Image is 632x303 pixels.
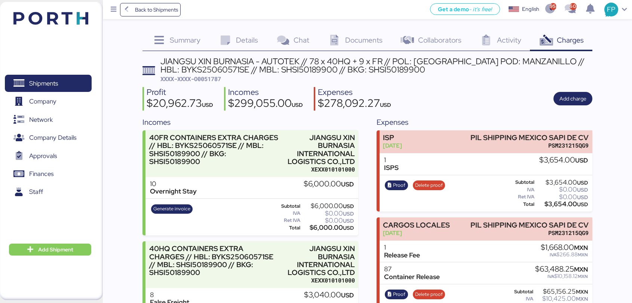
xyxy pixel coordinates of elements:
div: $1,668.00 [541,244,588,252]
div: [DATE] [383,142,402,149]
div: PSM231215QG9 [470,142,589,149]
button: Proof [385,180,408,190]
div: ISP [383,134,402,142]
button: Add charge [553,92,592,105]
div: Release Fee [384,251,420,259]
span: USD [343,203,354,210]
span: IVA [550,252,556,258]
div: Total [507,202,535,207]
div: PSM231215QG9 [470,229,589,237]
div: Incomes [142,117,358,128]
div: $0.00 [302,211,354,216]
span: USD [577,201,588,208]
span: IVA [547,273,554,279]
div: $3,654.00 [536,201,588,207]
span: Details [236,35,258,45]
span: USD [341,291,354,299]
span: Proof [393,181,405,189]
div: $6,000.00 [302,225,354,231]
div: Subtotal [507,180,535,185]
div: $299,055.00 [228,98,303,111]
div: IVA [507,187,535,192]
span: Staff [29,186,43,197]
span: Proof [393,290,405,299]
span: MXN [578,273,588,279]
span: Activity [497,35,521,45]
div: IVA [273,211,300,216]
div: $65,156.25 [535,289,588,294]
a: Staff [5,183,92,201]
span: USD [577,186,588,193]
button: Proof [385,290,408,299]
div: PIL SHIPPING MEXICO SAPI DE CV [470,221,589,229]
div: $6,000.00 [304,180,354,188]
span: Collaborators [418,35,461,45]
span: USD [575,156,588,164]
span: Summary [170,35,200,45]
div: [DATE] [383,229,450,237]
a: Back to Shipments [120,3,181,16]
a: Network [5,111,92,128]
div: 10 [150,180,197,188]
span: USD [380,101,391,108]
span: USD [577,179,588,186]
div: $10,425.00 [535,296,588,302]
span: MXN [576,296,588,302]
div: 40HQ CONTAINERS EXTRA CHARGES // HBL: BYKS25060571SE // MBL: SHSI50189900 // BKG: SHSI50189900 [149,245,279,276]
div: $0.00 [302,218,354,223]
span: Generate invoice [153,205,190,213]
div: Incomes [228,87,303,98]
div: 8 [150,291,189,299]
div: 40FR CONTAINERS EXTRA CHARGES // HBL: BYKS25060571SE // MBL: SHSI50189900 // BKG: SHSI50189900 [149,134,278,166]
span: XXXX-XXXX-O0051787 [160,75,221,83]
span: Network [29,114,53,125]
div: Expenses [318,87,391,98]
span: USD [341,180,354,188]
span: Chat [294,35,309,45]
span: MXN [574,265,588,273]
div: CARGOS LOCALES [383,221,450,229]
a: Shipments [5,75,92,92]
span: Shipments [29,78,58,89]
div: IVA [507,296,534,302]
span: Add Shipment [38,245,73,254]
span: Add charge [559,94,586,103]
div: $10,158.12 [535,273,588,279]
div: Ret IVA [507,194,535,200]
span: MXN [576,288,588,295]
span: Back to Shipments [135,5,178,14]
div: ISPS [384,164,399,172]
div: $63,488.25 [535,265,588,273]
button: Delete proof [413,180,445,190]
span: USD [343,225,354,231]
div: JIANGSU XIN BURNASIA INTERNATIONAL LOGISTICS CO.,LTD [282,134,355,166]
span: USD [577,194,588,201]
a: Approvals [5,147,92,164]
span: Delete proof [415,181,443,189]
div: $0.00 [536,187,588,192]
a: Finances [5,166,92,183]
button: Add Shipment [9,244,91,256]
div: $20,962.73 [147,98,213,111]
div: $0.00 [536,194,588,200]
span: USD [292,101,303,108]
div: Total [273,225,300,231]
div: JIANGSU XIN BURNASIA - AUTOTEK // 78 x 40HQ + 9 x FR // POL: [GEOGRAPHIC_DATA] POD: MANZANILLO //... [160,57,592,74]
span: USD [343,210,354,217]
div: JIANGSU XIN BURNASIA INTERNATIONAL LOGISTICS CO.,LTD [282,245,355,276]
div: Overnight Stay [150,188,197,195]
div: Expenses [377,117,592,128]
button: Menu [107,3,120,16]
div: $278,092.27 [318,98,391,111]
div: Subtotal [507,289,534,294]
span: Company [29,96,56,107]
div: $3,654.00 [536,180,588,185]
div: $6,000.00 [302,203,354,209]
span: Approvals [29,151,57,161]
span: MXN [574,244,588,252]
div: Ret IVA [273,218,300,223]
div: XEXX010101000 [282,166,355,173]
span: USD [202,101,213,108]
div: XEXX010101000 [282,276,355,284]
div: English [522,5,539,13]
